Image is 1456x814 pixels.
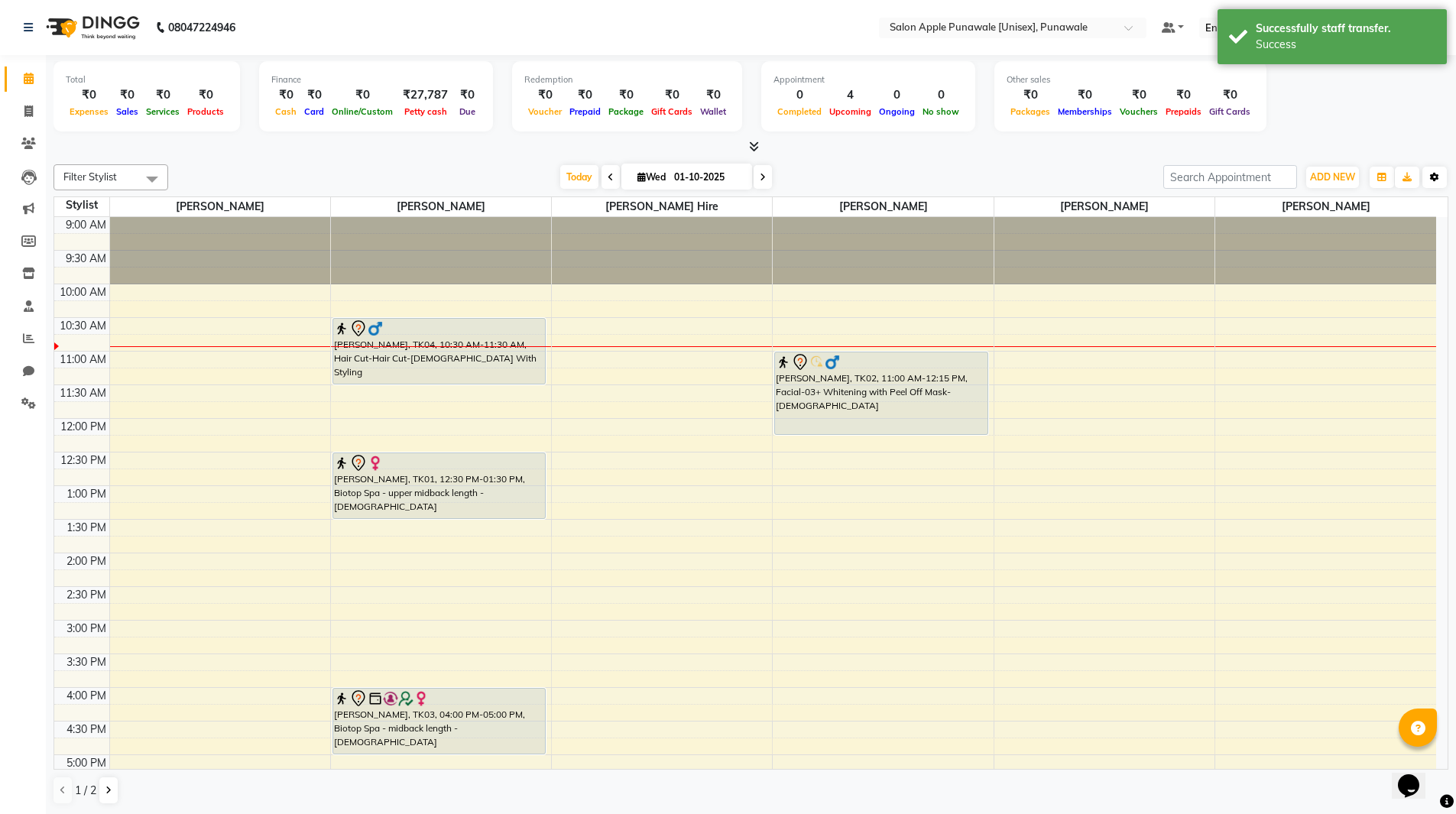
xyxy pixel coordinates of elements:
[57,419,109,435] div: 12:00 PM
[825,86,875,104] div: 4
[142,106,183,117] span: Services
[605,106,647,117] span: Package
[142,86,183,104] div: ₹0
[875,86,919,104] div: 0
[566,86,605,104] div: ₹0
[773,86,825,104] div: 0
[1256,37,1435,53] div: Success
[63,621,109,637] div: 3:00 PM
[328,86,397,104] div: ₹0
[57,318,109,334] div: 10:30 AM
[333,319,545,384] div: [PERSON_NAME], TK04, 10:30 AM-11:30 AM, Hair Cut-Hair Cut-[DEMOGRAPHIC_DATA] With Styling
[647,106,696,117] span: Gift Cards
[63,553,109,569] div: 2:00 PM
[1205,106,1254,117] span: Gift Cards
[39,6,144,49] img: logo
[647,86,696,104] div: ₹0
[1205,86,1254,104] div: ₹0
[1310,171,1355,183] span: ADD NEW
[773,73,963,86] div: Appointment
[112,106,142,117] span: Sales
[670,166,746,189] input: 2025-10-01
[331,197,551,216] span: [PERSON_NAME]
[63,217,109,233] div: 9:00 AM
[57,352,109,368] div: 11:00 AM
[300,106,328,117] span: Card
[773,106,825,117] span: Completed
[1054,86,1116,104] div: ₹0
[63,722,109,738] div: 4:30 PM
[183,86,228,104] div: ₹0
[696,86,730,104] div: ₹0
[1007,86,1054,104] div: ₹0
[919,106,963,117] span: No show
[271,106,300,117] span: Cash
[66,73,228,86] div: Total
[54,197,109,213] div: Stylist
[1163,165,1297,189] input: Search Appointment
[605,86,647,104] div: ₹0
[1116,86,1162,104] div: ₹0
[1306,167,1359,188] button: ADD NEW
[560,165,598,189] span: Today
[75,783,96,799] span: 1 / 2
[66,106,112,117] span: Expenses
[63,486,109,502] div: 1:00 PM
[825,106,875,117] span: Upcoming
[552,197,772,216] span: [PERSON_NAME] Hire
[63,688,109,704] div: 4:00 PM
[524,106,566,117] span: Voucher
[1256,21,1435,37] div: Successfully staff transfer.
[1215,197,1436,216] span: [PERSON_NAME]
[524,73,730,86] div: Redemption
[1392,753,1441,799] iframe: chat widget
[1162,86,1205,104] div: ₹0
[994,197,1214,216] span: [PERSON_NAME]
[400,106,451,117] span: Petty cash
[773,197,993,216] span: [PERSON_NAME]
[1054,106,1116,117] span: Memberships
[112,86,142,104] div: ₹0
[1007,106,1054,117] span: Packages
[634,171,670,183] span: Wed
[300,86,328,104] div: ₹0
[875,106,919,117] span: Ongoing
[63,755,109,771] div: 5:00 PM
[63,654,109,670] div: 3:30 PM
[1162,106,1205,117] span: Prepaids
[333,453,545,518] div: [PERSON_NAME], TK01, 12:30 PM-01:30 PM, Biotop Spa - upper midback length - [DEMOGRAPHIC_DATA]
[271,73,481,86] div: Finance
[454,86,481,104] div: ₹0
[333,689,545,754] div: [PERSON_NAME], TK03, 04:00 PM-05:00 PM, Biotop Spa - midback length - [DEMOGRAPHIC_DATA]
[919,86,963,104] div: 0
[696,106,730,117] span: Wallet
[1116,106,1162,117] span: Vouchers
[168,6,235,49] b: 08047224946
[63,251,109,267] div: 9:30 AM
[775,352,987,434] div: [PERSON_NAME], TK02, 11:00 AM-12:15 PM, Facial-03+ Whitening with Peel Off Mask-[DEMOGRAPHIC_DATA]
[66,86,112,104] div: ₹0
[456,106,479,117] span: Due
[524,86,566,104] div: ₹0
[271,86,300,104] div: ₹0
[328,106,397,117] span: Online/Custom
[57,385,109,401] div: 11:30 AM
[566,106,605,117] span: Prepaid
[1007,73,1254,86] div: Other sales
[397,86,454,104] div: ₹27,787
[57,284,109,300] div: 10:00 AM
[63,587,109,603] div: 2:30 PM
[183,106,228,117] span: Products
[63,520,109,536] div: 1:30 PM
[63,170,117,183] span: Filter Stylist
[110,197,330,216] span: [PERSON_NAME]
[57,452,109,469] div: 12:30 PM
